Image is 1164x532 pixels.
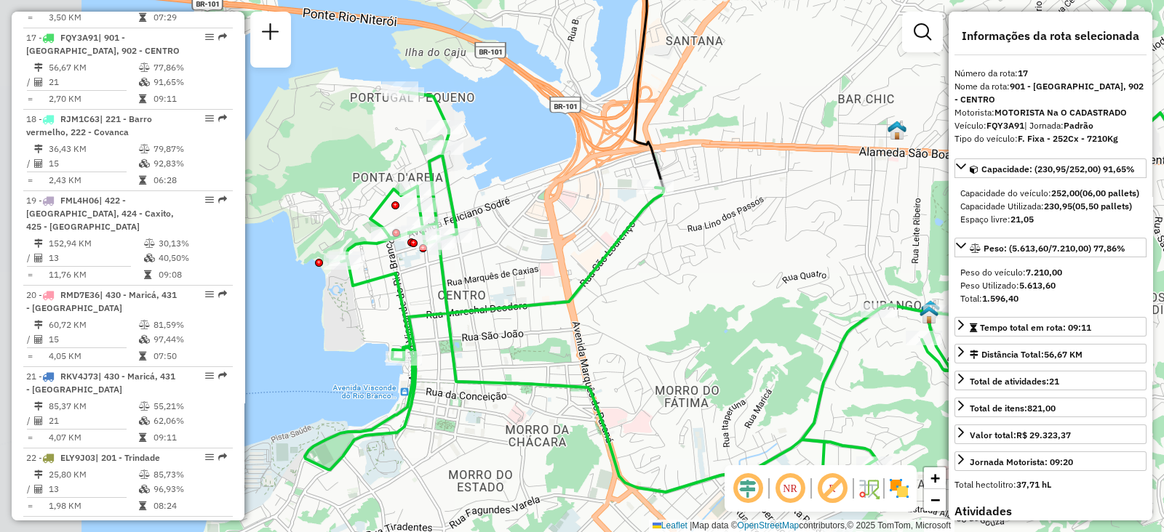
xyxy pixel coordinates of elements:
span: | 901 - [GEOGRAPHIC_DATA], 902 - CENTRO [26,32,180,56]
div: Distância Total: [970,348,1083,361]
td: 09:11 [153,92,226,106]
span: | 201 - Trindade [95,452,160,463]
a: Capacidade: (230,95/252,00) 91,65% [954,158,1147,178]
div: Total: [960,292,1141,305]
span: | 430 - Maricá, 431 - [GEOGRAPHIC_DATA] [26,289,177,313]
i: Tempo total em rota [139,501,146,510]
span: RJM1C63 [60,113,100,124]
td: 91,65% [153,75,226,89]
strong: 7.210,00 [1026,267,1062,278]
div: Espaço livre: [960,213,1141,226]
td: 36,43 KM [48,142,138,156]
i: % de utilização do peso [144,239,155,248]
i: % de utilização do peso [139,470,150,479]
span: 18 - [26,113,152,137]
span: Capacidade: (230,95/252,00) 91,65% [981,164,1135,174]
td: 62,06% [153,414,226,428]
span: RMD7E36 [60,289,100,300]
td: 55,21% [153,399,226,414]
span: 21 - [26,371,175,395]
span: Ocultar NR [773,471,808,506]
td: 2,43 KM [48,173,138,188]
strong: MOTORISTA Na O CADASTRADO [994,107,1127,118]
a: Zoom in [924,467,946,489]
td: 1,98 KM [48,499,138,513]
div: Peso: (5.613,60/7.210,00) 77,86% [954,260,1147,311]
td: 21 [48,414,138,428]
a: Total de atividades:21 [954,371,1147,390]
span: + [930,469,940,487]
strong: 252,00 [1051,188,1080,198]
i: Total de Atividades [34,159,43,168]
strong: 21,05 [1010,214,1034,225]
i: Tempo total em rota [139,433,146,442]
h4: Atividades [954,504,1147,518]
i: Distância Total [34,145,43,153]
span: 22 - [26,452,160,463]
span: Ocultar deslocamento [730,471,765,506]
div: Capacidade: (230,95/252,00) 91,65% [954,181,1147,232]
i: Total de Atividades [34,78,43,86]
em: Rota exportada [218,371,227,380]
em: Opções [205,196,214,204]
a: Zoom out [924,489,946,511]
strong: Padrão [1064,120,1093,131]
i: Total de Atividades [34,416,43,425]
td: 97,44% [153,332,226,347]
em: Rota exportada [218,33,227,41]
td: 09:08 [158,267,227,282]
td: 13 [48,482,138,496]
td: 4,07 KM [48,430,138,445]
div: Total hectolitro: [954,478,1147,491]
td: = [26,92,33,106]
td: = [26,267,33,282]
td: / [26,482,33,496]
td: 60,72 KM [48,318,138,332]
td: 77,86% [153,60,226,75]
em: Opções [205,290,214,299]
td: / [26,414,33,428]
em: Rota exportada [218,290,227,299]
td: 85,73% [153,467,226,482]
em: Opções [205,453,214,462]
i: Tempo total em rota [139,176,146,185]
td: 56,67 KM [48,60,138,75]
td: 21 [48,75,138,89]
i: Distância Total [34,402,43,411]
strong: 901 - [GEOGRAPHIC_DATA], 902 - CENTRO [954,81,1144,105]
i: Total de Atividades [34,335,43,344]
a: Distância Total:56,67 KM [954,344,1147,363]
strong: 5.613,60 [1019,280,1056,291]
i: Distância Total [34,321,43,329]
td: = [26,349,33,363]
td: / [26,251,33,265]
i: Tempo total em rota [139,13,146,22]
em: Opções [205,371,214,380]
div: Veículo: [954,119,1147,132]
a: Leaflet [653,520,687,531]
i: % de utilização da cubagem [144,254,155,262]
div: Peso Utilizado: [960,279,1141,292]
span: | 422 - [GEOGRAPHIC_DATA], 424 - Caxito, 425 - [GEOGRAPHIC_DATA] [26,195,174,232]
strong: FQY3A91 [986,120,1024,131]
div: Capacidade do veículo: [960,187,1141,200]
span: | Jornada: [1024,120,1093,131]
span: Total de atividades: [970,376,1059,387]
a: OpenStreetMap [738,520,800,531]
td: = [26,173,33,188]
td: 40,50% [158,251,227,265]
i: % de utilização da cubagem [139,159,150,168]
strong: (05,50 pallets) [1072,201,1132,211]
i: Distância Total [34,63,43,72]
strong: 21 [1049,376,1059,387]
td: 152,94 KM [48,236,143,251]
i: Tempo total em rota [139,94,146,103]
td: 3,50 KM [48,10,138,25]
span: − [930,491,940,509]
td: 15 [48,332,138,347]
i: Distância Total [34,239,43,248]
span: Exibir rótulo [815,471,850,506]
span: 20 - [26,289,177,313]
a: Jornada Motorista: 09:20 [954,451,1147,471]
td: = [26,430,33,445]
